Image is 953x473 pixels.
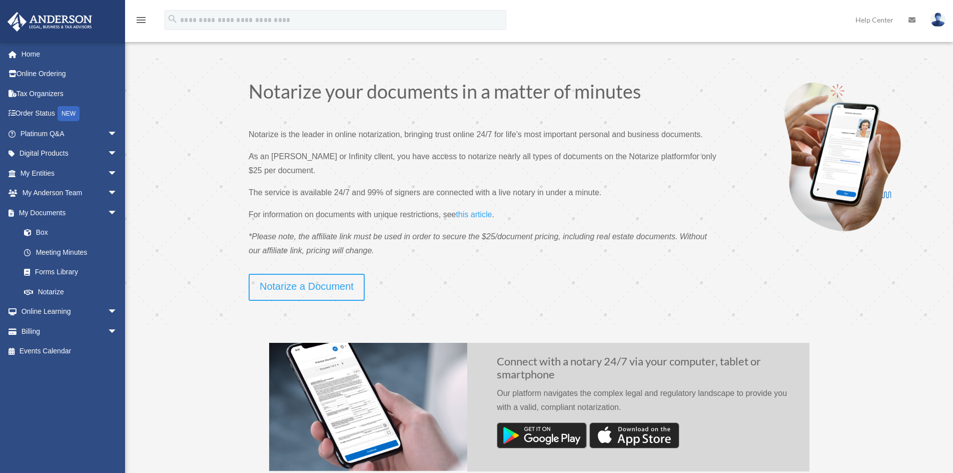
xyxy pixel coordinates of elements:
[135,14,147,26] i: menu
[108,302,128,322] span: arrow_drop_down
[780,82,904,232] img: Notarize-hero
[7,64,133,84] a: Online Ordering
[249,210,456,219] span: For information on documents with unique restrictions, see
[249,152,690,161] span: As an [PERSON_NAME] or Infinity client, you have access to notarize nearly all types of documents...
[497,386,794,422] p: Our platform navigates the complex legal and regulatory landscape to provide you with a valid, co...
[7,341,133,361] a: Events Calendar
[108,321,128,342] span: arrow_drop_down
[5,12,95,32] img: Anderson Advisors Platinum Portal
[7,321,133,341] a: Billingarrow_drop_down
[108,144,128,164] span: arrow_drop_down
[14,262,133,282] a: Forms Library
[492,210,494,219] span: .
[249,130,703,139] span: Notarize is the leader in online notarization, bringing trust online 24/7 for life’s most importa...
[167,14,178,25] i: search
[108,163,128,184] span: arrow_drop_down
[930,13,945,27] img: User Pic
[7,302,133,322] a: Online Learningarrow_drop_down
[7,104,133,124] a: Order StatusNEW
[135,18,147,26] a: menu
[269,343,467,471] img: Notarize Doc-1
[249,274,365,301] a: Notarize a Document
[7,203,133,223] a: My Documentsarrow_drop_down
[7,144,133,164] a: Digital Productsarrow_drop_down
[456,210,492,219] span: this article
[14,223,133,243] a: Box
[14,282,128,302] a: Notarize
[249,82,720,106] h1: Notarize your documents in a matter of minutes
[108,183,128,204] span: arrow_drop_down
[108,124,128,144] span: arrow_drop_down
[14,242,133,262] a: Meeting Minutes
[108,203,128,223] span: arrow_drop_down
[497,355,794,386] h2: Connect with a notary 24/7 via your computer, tablet or smartphone
[456,210,492,224] a: this article
[58,106,80,121] div: NEW
[7,84,133,104] a: Tax Organizers
[7,44,133,64] a: Home
[249,152,716,175] span: for only $25 per document.
[249,232,707,255] span: *Please note, the affiliate link must be used in order to secure the $25/document pricing, includ...
[7,163,133,183] a: My Entitiesarrow_drop_down
[7,183,133,203] a: My Anderson Teamarrow_drop_down
[249,188,601,197] span: The service is available 24/7 and 99% of signers are connected with a live notary in under a minute.
[7,124,133,144] a: Platinum Q&Aarrow_drop_down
